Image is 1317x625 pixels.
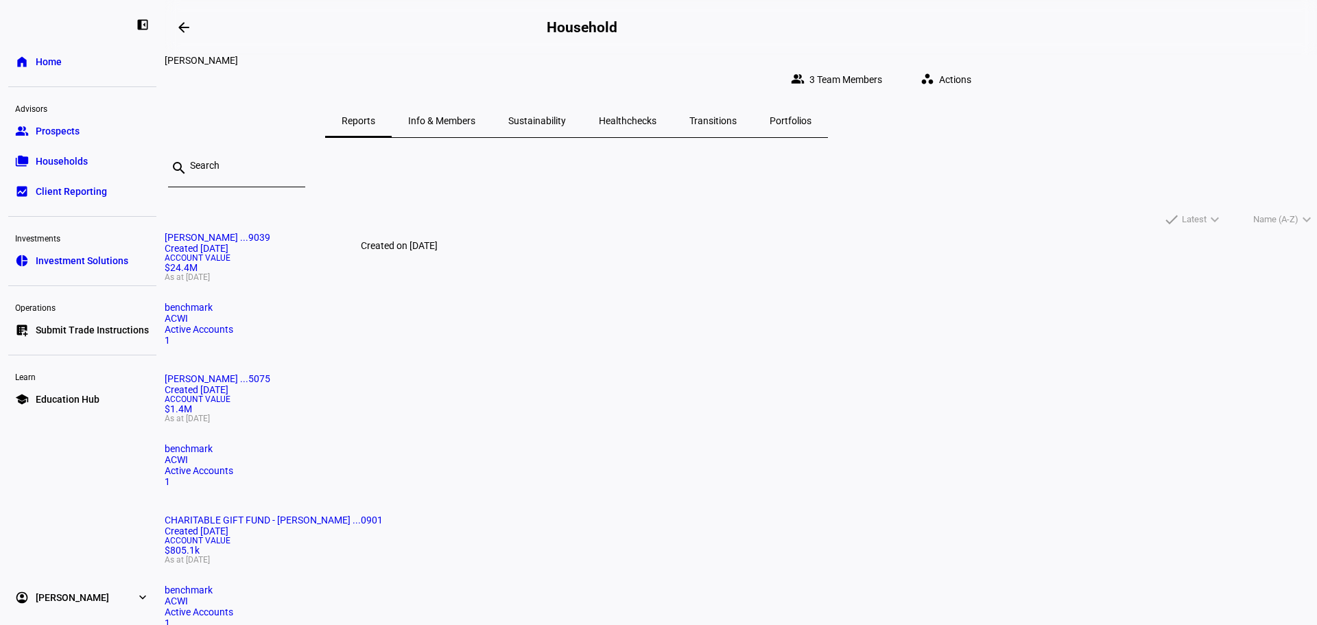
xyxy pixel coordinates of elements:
[36,154,88,168] span: Households
[899,66,988,93] eth-quick-actions: Actions
[8,297,156,316] div: Operations
[36,254,128,268] span: Investment Solutions
[1163,211,1180,228] mat-icon: done
[136,591,150,604] eth-mat-symbol: expand_more
[165,313,188,324] span: ACWI
[165,454,188,465] span: ACWI
[8,98,156,117] div: Advisors
[165,414,1317,423] span: As at [DATE]
[165,395,1317,423] div: $1.4M
[165,556,1317,564] span: As at [DATE]
[791,72,805,86] mat-icon: group
[8,178,156,205] a: bid_landscapeClient Reporting
[165,243,1317,254] div: Created [DATE]
[165,232,270,243] span: Christopher H Kohlhardt ...9039
[36,323,149,337] span: Submit Trade Instructions
[165,273,1317,281] span: As at [DATE]
[165,536,1317,545] span: Account Value
[15,591,29,604] eth-mat-symbol: account_circle
[355,237,443,254] div: Created on [DATE]
[165,536,1317,564] div: $805.1k
[176,19,192,36] mat-icon: arrow_backwards
[910,66,988,93] button: Actions
[165,606,233,617] span: Active Accounts
[36,392,99,406] span: Education Hub
[15,154,29,168] eth-mat-symbol: folder_copy
[165,526,1317,536] div: Created [DATE]
[165,595,188,606] span: ACWI
[165,384,1317,395] div: Created [DATE]
[8,117,156,145] a: groupProspects
[780,66,899,93] button: 3 Team Members
[15,392,29,406] eth-mat-symbol: school
[508,116,566,126] span: Sustainability
[165,335,170,346] span: 1
[15,55,29,69] eth-mat-symbol: home
[36,55,62,69] span: Home
[165,324,233,335] span: Active Accounts
[190,160,294,171] input: Search
[165,585,213,595] span: benchmark
[165,395,1317,403] span: Account Value
[8,228,156,247] div: Investments
[408,116,475,126] span: Info & Members
[342,116,375,126] span: Reports
[8,366,156,386] div: Learn
[1253,211,1298,228] span: Name (A-Z)
[939,66,971,93] span: Actions
[547,19,617,36] h2: Household
[165,254,1317,281] div: $24.4M
[171,160,187,176] mat-icon: search
[36,124,80,138] span: Prospects
[689,116,737,126] span: Transitions
[36,185,107,198] span: Client Reporting
[8,148,156,175] a: folder_copyHouseholds
[1182,211,1207,228] span: Latest
[165,515,383,526] span: CHARITABLE GIFT FUND - KOHLHARDT ...0901
[165,476,170,487] span: 1
[165,443,213,454] span: benchmark
[15,124,29,138] eth-mat-symbol: group
[15,185,29,198] eth-mat-symbol: bid_landscape
[165,232,1317,346] a: [PERSON_NAME] ...9039Created [DATE]Account Value$24.4MAs at [DATE]benchmarkACWIActive Accounts1
[136,18,150,32] eth-mat-symbol: left_panel_close
[165,373,270,384] span: Christopher H Kohlhardt ...5075
[8,48,156,75] a: homeHome
[770,116,811,126] span: Portfolios
[36,591,109,604] span: [PERSON_NAME]
[15,323,29,337] eth-mat-symbol: list_alt_add
[165,254,1317,262] span: Account Value
[599,116,656,126] span: Healthchecks
[921,72,934,86] mat-icon: workspaces
[165,465,233,476] span: Active Accounts
[165,373,1317,487] a: [PERSON_NAME] ...5075Created [DATE]Account Value$1.4MAs at [DATE]benchmarkACWIActive Accounts1
[8,247,156,274] a: pie_chartInvestment Solutions
[165,302,213,313] span: benchmark
[809,66,882,93] span: 3 Team Members
[165,55,988,66] div: Christopher H Kohlhardt
[15,254,29,268] eth-mat-symbol: pie_chart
